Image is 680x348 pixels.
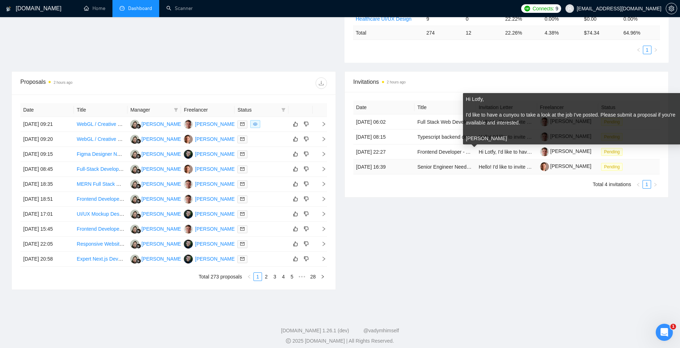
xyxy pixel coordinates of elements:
[651,180,660,189] li: Next Page
[184,195,193,204] img: TZ
[245,272,253,281] li: Previous Page
[502,26,542,40] td: 22.26 %
[195,210,236,218] div: [PERSON_NAME]
[304,256,309,262] span: dislike
[302,135,311,143] button: dislike
[184,211,236,216] a: AL[PERSON_NAME]
[387,80,406,84] time: 2 hours ago
[74,192,127,207] td: Frontend Developer (React) for MVP Diner Experience
[304,136,309,142] span: dislike
[74,207,127,222] td: UI/UX Mockup Designer Needed for EdTech App Screens
[643,180,651,189] li: 1
[316,80,327,86] span: download
[304,166,309,172] span: dislike
[20,237,74,252] td: [DATE] 22:05
[130,256,182,261] a: R[PERSON_NAME]
[136,184,141,189] img: gigradar-bm.png
[20,77,173,89] div: Proposals
[540,147,549,156] img: c1TTD8fo6FUdLEY03-7r503KS82t2in5rdjK6jvxD0eJrQJzjaP6zZYWASBHieVYaQ
[130,225,139,234] img: R
[304,196,309,202] span: dislike
[184,166,236,172] a: GS[PERSON_NAME]
[184,181,236,186] a: TZ[PERSON_NAME]
[184,165,193,174] img: GS
[141,210,182,218] div: [PERSON_NAME]
[636,48,641,52] span: left
[304,211,309,217] span: dislike
[199,272,242,281] li: Total 273 proposals
[240,122,245,126] span: mail
[304,241,309,247] span: dislike
[74,132,127,147] td: WebGL / Creative Front-End Developer for Interactive Sound Frequency Experience
[502,12,542,26] td: 22.22%
[184,120,193,129] img: TZ
[247,275,251,279] span: left
[77,241,217,247] a: Responsive Website Design for Esports Prediction Marketplace
[281,328,349,333] a: [DOMAIN_NAME] 1.26.1 (dev)
[593,180,631,189] li: Total 4 invitations
[634,46,643,54] li: Previous Page
[240,257,245,261] span: mail
[463,26,502,40] td: 12
[304,151,309,157] span: dislike
[414,129,476,144] td: Typescript backend dev
[240,137,245,141] span: mail
[20,162,74,177] td: [DATE] 08:45
[184,256,236,261] a: AL[PERSON_NAME]
[291,240,300,248] button: like
[195,195,236,203] div: [PERSON_NAME]
[74,252,127,267] td: Expert Next.js Developer Needed for Growing Team
[128,5,152,11] span: Dashboard
[195,120,236,128] div: [PERSON_NAME]
[195,225,236,233] div: [PERSON_NAME]
[130,210,139,219] img: R
[293,166,298,172] span: like
[304,121,309,127] span: dislike
[136,169,141,174] img: gigradar-bm.png
[291,180,300,188] button: like
[77,211,204,217] a: UI/UX Mockup Designer Needed for EdTech App Screens
[184,121,236,127] a: TZ[PERSON_NAME]
[184,226,236,231] a: TZ[PERSON_NAME]
[271,273,279,281] a: 3
[195,135,236,143] div: [PERSON_NAME]
[302,240,311,248] button: dislike
[127,103,181,117] th: Manager
[6,337,674,345] div: 2025 [DOMAIN_NAME] | All Rights Reserved.
[634,180,643,189] li: Previous Page
[621,12,660,26] td: 0.00%
[353,144,415,159] td: [DATE] 22:27
[77,121,263,127] a: WebGL / Creative Front-End Developer for Interactive Sound Frequency Experience
[245,272,253,281] button: left
[54,81,72,85] time: 2 hours ago
[316,256,326,261] span: right
[316,77,327,89] button: download
[262,272,271,281] li: 2
[288,272,296,281] li: 5
[540,148,591,154] a: [PERSON_NAME]
[130,241,182,246] a: R[PERSON_NAME]
[302,150,311,158] button: dislike
[195,255,236,263] div: [PERSON_NAME]
[240,197,245,201] span: mail
[670,324,676,329] span: 1
[293,196,298,202] span: like
[423,26,463,40] td: 274
[302,255,311,263] button: dislike
[141,240,182,248] div: [PERSON_NAME]
[542,12,581,26] td: 0.00%
[77,166,184,172] a: Full-Stack Developer Needed to Build Web MVP
[279,272,288,281] li: 4
[130,180,139,189] img: R
[666,6,677,11] a: setting
[316,167,326,172] span: right
[316,181,326,186] span: right
[240,242,245,246] span: mail
[77,196,198,202] a: Frontend Developer (React) for MVP Diner Experience
[296,272,308,281] span: •••
[240,227,245,231] span: mail
[643,180,651,188] a: 1
[280,104,287,115] span: filter
[184,135,193,144] img: GS
[353,129,415,144] td: [DATE] 08:15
